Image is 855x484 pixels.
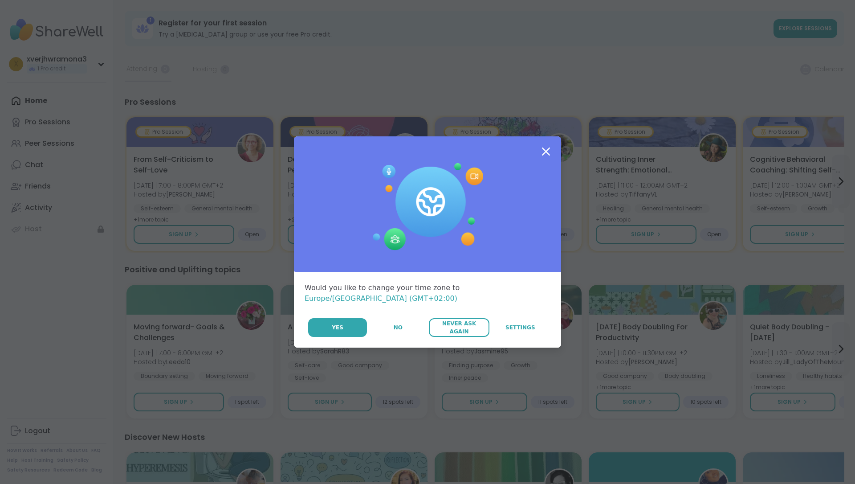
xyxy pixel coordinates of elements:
button: Yes [308,318,367,337]
span: Yes [332,324,343,332]
span: Settings [505,324,535,332]
span: No [394,324,403,332]
span: Europe/[GEOGRAPHIC_DATA] (GMT+02:00) [305,294,457,303]
button: No [368,318,428,337]
div: Would you like to change your time zone to [305,283,550,304]
button: Never Ask Again [429,318,489,337]
span: Never Ask Again [433,320,484,336]
img: Session Experience [372,163,483,250]
a: Settings [490,318,550,337]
